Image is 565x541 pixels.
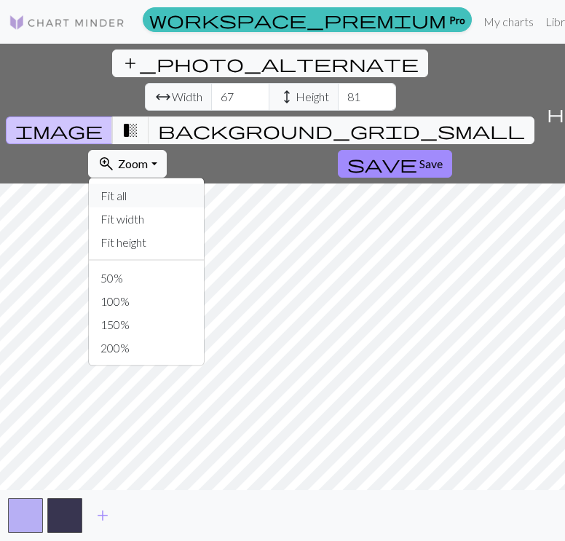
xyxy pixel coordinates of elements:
[89,313,204,336] button: 150%
[296,88,329,106] span: Height
[122,53,419,74] span: add_photo_alternate
[84,502,121,529] button: Add color
[9,14,125,31] img: Logo
[89,231,204,254] button: Fit height
[154,87,172,107] span: arrow_range
[118,157,148,170] span: Zoom
[158,120,525,141] span: background_grid_small
[419,157,443,170] span: Save
[94,505,111,526] span: add
[89,290,204,313] button: 100%
[278,87,296,107] span: height
[149,9,446,30] span: workspace_premium
[89,266,204,290] button: 50%
[89,184,204,208] button: Fit all
[89,336,204,360] button: 200%
[122,120,139,141] span: transition_fade
[172,88,202,106] span: Width
[347,154,417,174] span: save
[98,154,115,174] span: zoom_in
[478,7,540,36] a: My charts
[88,150,166,178] button: Zoom
[15,120,103,141] span: image
[143,7,472,32] a: Pro
[89,208,204,231] button: Fit width
[338,150,452,178] button: Save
